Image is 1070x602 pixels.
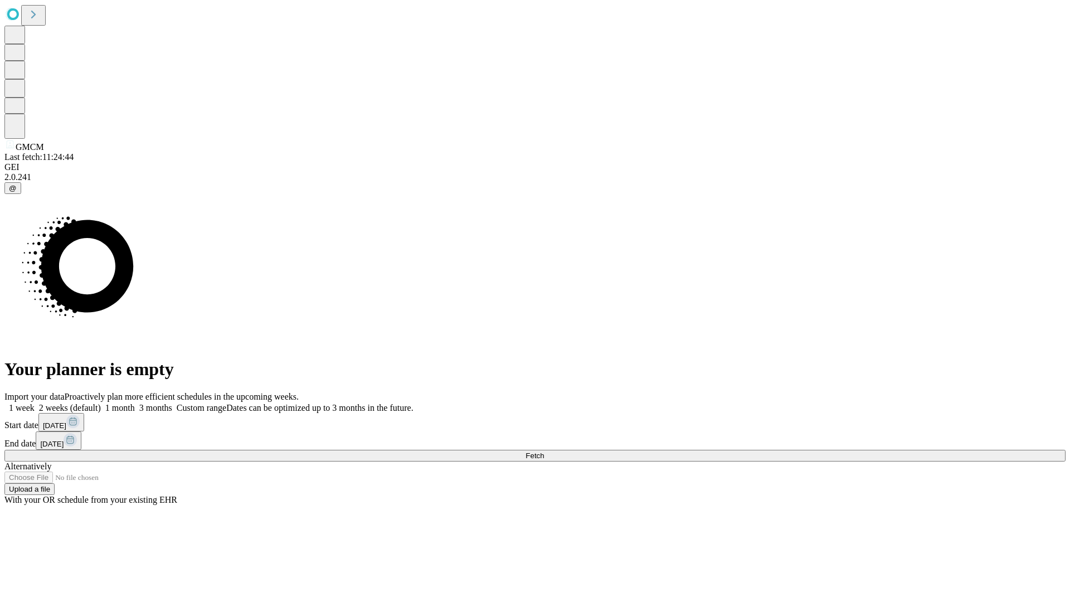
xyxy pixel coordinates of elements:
[4,413,1066,431] div: Start date
[40,440,64,448] span: [DATE]
[9,403,35,412] span: 1 week
[4,172,1066,182] div: 2.0.241
[139,403,172,412] span: 3 months
[38,413,84,431] button: [DATE]
[4,152,74,162] span: Last fetch: 11:24:44
[105,403,135,412] span: 1 month
[4,495,177,504] span: With your OR schedule from your existing EHR
[4,162,1066,172] div: GEI
[226,403,413,412] span: Dates can be optimized up to 3 months in the future.
[9,184,17,192] span: @
[4,450,1066,462] button: Fetch
[36,431,81,450] button: [DATE]
[4,359,1066,380] h1: Your planner is empty
[4,182,21,194] button: @
[4,431,1066,450] div: End date
[65,392,299,401] span: Proactively plan more efficient schedules in the upcoming weeks.
[177,403,226,412] span: Custom range
[526,452,544,460] span: Fetch
[4,392,65,401] span: Import your data
[4,483,55,495] button: Upload a file
[43,421,66,430] span: [DATE]
[16,142,44,152] span: GMCM
[4,462,51,471] span: Alternatively
[39,403,101,412] span: 2 weeks (default)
